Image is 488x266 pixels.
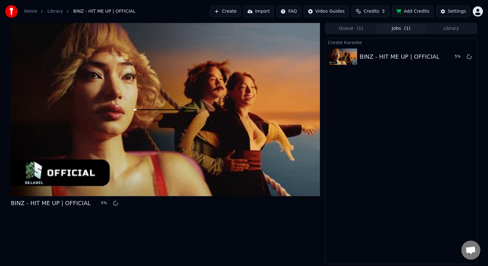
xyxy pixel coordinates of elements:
button: Add Credits [392,6,434,17]
div: Settings [448,8,466,15]
button: Library [426,24,476,33]
button: Jobs [376,24,426,33]
span: 3 [382,8,385,15]
button: FAQ [276,6,301,17]
span: BINZ - HIT ME UP | OFFICIAL [73,8,135,15]
span: ( 1 ) [404,25,410,32]
button: Video Guides [304,6,349,17]
button: Settings [436,6,470,17]
div: 5 % [455,54,464,59]
a: Open chat [461,241,480,260]
span: ( 1 ) [357,25,363,32]
div: BINZ - HIT ME UP | OFFICIAL [11,199,91,208]
div: Create Karaoke [325,38,477,46]
img: youka [5,5,18,18]
button: Create [210,6,241,17]
a: Library [47,8,63,15]
nav: breadcrumb [24,8,135,15]
button: Credits3 [351,6,390,17]
div: 5 % [101,201,111,206]
div: BINZ - HIT ME UP | OFFICIAL [360,52,440,61]
button: Queue [326,24,376,33]
button: Import [243,6,274,17]
span: Credits [363,8,379,15]
a: Home [24,8,37,15]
